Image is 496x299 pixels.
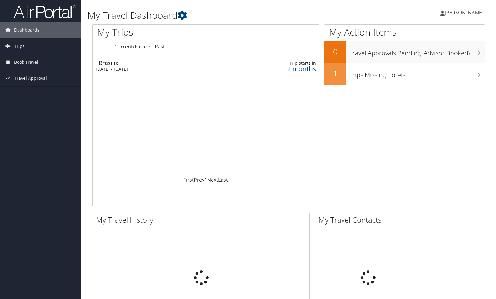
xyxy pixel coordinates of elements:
a: First [183,176,194,183]
a: 0Travel Approvals Pending (Advisor Booked) [324,41,485,63]
a: 1Trips Missing Hotels [324,63,485,85]
span: Book Travel [14,54,38,70]
div: Trip starts in [259,60,316,66]
a: Past [155,43,165,50]
span: Dashboards [14,22,39,38]
h2: My Travel History [96,215,309,225]
div: Brasilia [99,60,234,66]
span: Travel Approval [14,70,47,86]
a: [PERSON_NAME] [440,3,490,22]
a: Current/Future [114,43,150,50]
a: Prev [194,176,204,183]
span: Trips [14,38,25,54]
a: Next [207,176,218,183]
span: [PERSON_NAME] [445,9,483,16]
h2: 1 [324,68,346,79]
a: Last [218,176,228,183]
img: airportal-logo.png [14,4,76,19]
h1: My Travel Dashboard [88,9,356,22]
div: [DATE] - [DATE] [96,66,231,72]
h1: My Trips [97,26,220,39]
a: 1 [204,176,207,183]
h3: Trips Missing Hotels [349,68,485,79]
h2: My Travel Contacts [318,215,421,225]
div: 2 months [259,66,316,72]
h3: Travel Approvals Pending (Advisor Booked) [349,46,485,58]
h1: My Action Items [324,26,485,39]
h2: 0 [324,46,346,57]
